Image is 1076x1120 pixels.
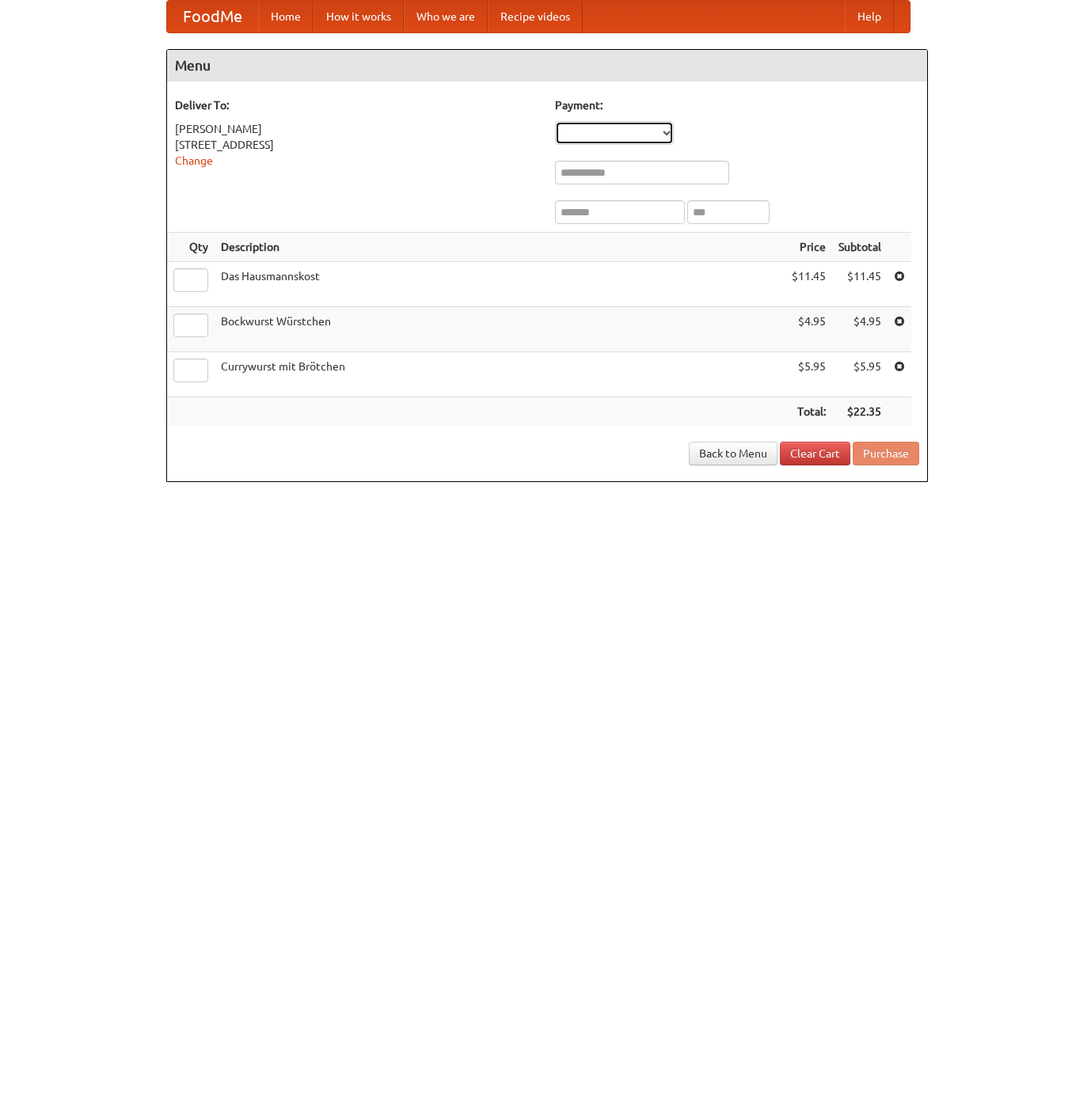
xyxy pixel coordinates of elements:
[785,262,832,307] td: $11.45
[832,233,888,262] th: Subtotal
[780,442,850,465] a: Clear Cart
[832,262,888,307] td: $11.45
[845,1,894,32] a: Help
[785,233,832,262] th: Price
[785,352,832,397] td: $5.95
[555,97,919,113] h5: Payment:
[832,397,888,427] th: $22.35
[314,1,404,32] a: How it works
[689,442,778,465] a: Back to Menu
[175,121,539,137] div: [PERSON_NAME]
[167,233,215,262] th: Qty
[404,1,488,32] a: Who we are
[785,397,832,427] th: Total:
[488,1,583,32] a: Recipe videos
[175,154,213,167] a: Change
[215,307,785,352] td: Bockwurst Würstchen
[167,50,927,82] h4: Menu
[832,307,888,352] td: $4.95
[167,1,258,32] a: FoodMe
[853,442,919,465] button: Purchase
[215,233,785,262] th: Description
[832,352,888,397] td: $5.95
[215,352,785,397] td: Currywurst mit Brötchen
[175,97,539,113] h5: Deliver To:
[258,1,314,32] a: Home
[175,137,539,153] div: [STREET_ADDRESS]
[215,262,785,307] td: Das Hausmannskost
[785,307,832,352] td: $4.95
